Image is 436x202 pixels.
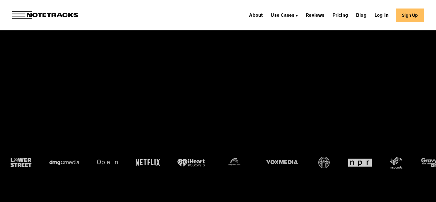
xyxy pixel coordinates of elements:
a: Log In [372,10,391,20]
div: Use Cases [271,13,294,18]
a: About [247,10,265,20]
a: Sign Up [396,9,424,22]
a: Pricing [330,10,351,20]
a: Reviews [303,10,327,20]
a: Blog [354,10,369,20]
